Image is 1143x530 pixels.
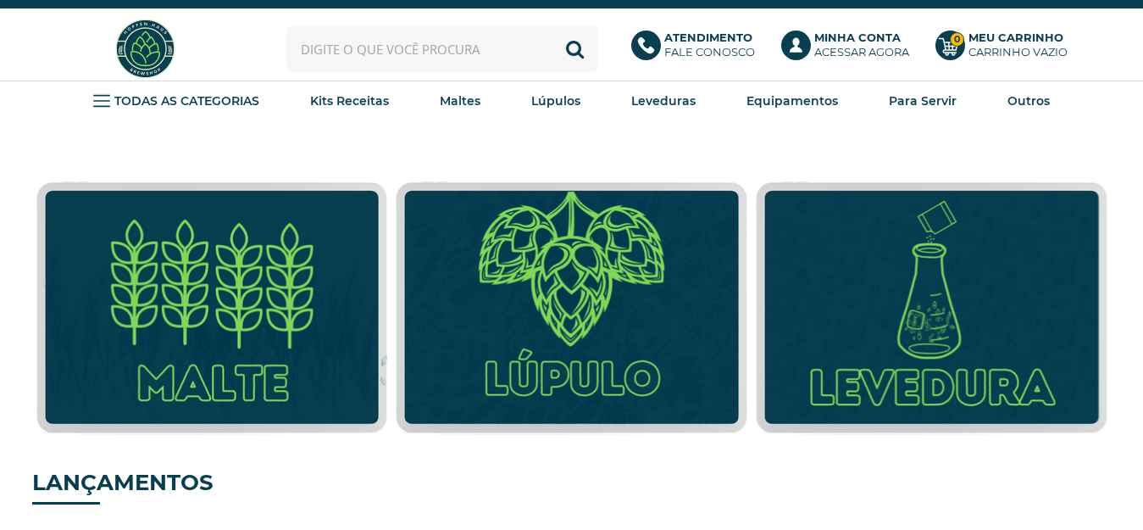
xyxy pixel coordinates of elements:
div: Carrinho Vazio [968,45,1068,59]
a: Outros [1007,88,1050,114]
p: Acessar agora [814,31,909,59]
button: Buscar [552,25,598,72]
strong: 0 [950,32,964,47]
img: Lúpulo [396,181,747,435]
p: Fale conosco [664,31,755,59]
strong: Leveduras [631,93,696,109]
a: Para Servir [889,88,957,114]
img: Hopfen Haus BrewShop [114,17,177,81]
strong: Lúpulos [531,93,580,109]
input: Digite o que você procura [286,25,598,72]
img: Malte [36,181,388,435]
a: Leveduras [631,88,696,114]
strong: LANÇAMENTOS [32,469,214,496]
a: Lúpulos [531,88,580,114]
a: Kits Receitas [310,88,389,114]
a: AtendimentoFale conosco [631,31,764,68]
strong: Maltes [440,93,480,109]
a: Minha ContaAcessar agora [781,31,918,68]
a: TODAS AS CATEGORIAS [93,88,259,114]
strong: TODAS AS CATEGORIAS [114,93,259,109]
img: Leveduras [756,181,1107,435]
b: Atendimento [664,31,752,44]
strong: Outros [1007,93,1050,109]
b: Meu Carrinho [968,31,1063,44]
strong: Equipamentos [746,93,838,109]
a: Maltes [440,88,480,114]
strong: Kits Receitas [310,93,389,109]
b: Minha Conta [814,31,901,44]
a: Equipamentos [746,88,838,114]
strong: Para Servir [889,93,957,109]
